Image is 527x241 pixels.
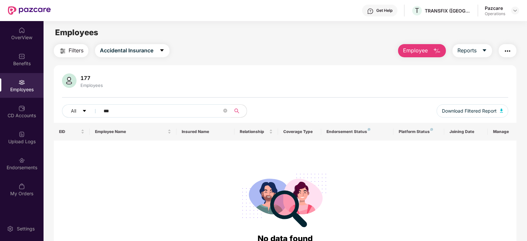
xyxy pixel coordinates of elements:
[415,7,419,14] span: T
[368,128,370,131] img: svg+xml;base64,PHN2ZyB4bWxucz0iaHR0cDovL3d3dy53My5vcmcvMjAwMC9zdmciIHdpZHRoPSI4IiBoZWlnaHQ9IjgiIH...
[398,44,446,57] button: Employee
[485,5,505,11] div: Pazcare
[71,107,76,115] span: All
[69,46,83,55] span: Filters
[403,46,428,55] span: Employee
[452,44,492,57] button: Reportscaret-down
[237,166,332,232] img: svg+xml;base64,PHN2ZyB4bWxucz0iaHR0cDovL3d3dy53My5vcmcvMjAwMC9zdmciIHdpZHRoPSIyODgiIGhlaWdodD0iMj...
[8,6,51,15] img: New Pazcare Logo
[278,123,322,141] th: Coverage Type
[488,123,517,141] th: Manage
[367,8,374,14] img: svg+xml;base64,PHN2ZyBpZD0iSGVscC0zMngzMiIgeG1sbnM9Imh0dHA6Ly93d3cudzMub3JnLzIwMDAvc3ZnIiB3aWR0aD...
[504,47,511,55] img: svg+xml;base64,PHN2ZyB4bWxucz0iaHR0cDovL3d3dy53My5vcmcvMjAwMC9zdmciIHdpZHRoPSIyNCIgaGVpZ2h0PSIyNC...
[54,123,90,141] th: EID
[95,129,166,134] span: Employee Name
[79,75,104,81] div: 177
[430,128,433,131] img: svg+xml;base64,PHN2ZyB4bWxucz0iaHR0cDovL3d3dy53My5vcmcvMjAwMC9zdmciIHdpZHRoPSI4IiBoZWlnaHQ9IjgiIH...
[442,107,497,115] span: Download Filtered Report
[100,46,153,55] span: Accidental Insurance
[240,129,268,134] span: Relationship
[18,183,25,190] img: svg+xml;base64,PHN2ZyBpZD0iTXlfT3JkZXJzIiBkYXRhLW5hbWU9Ik15IE9yZGVycyIgeG1sbnM9Imh0dHA6Ly93d3cudz...
[485,11,505,16] div: Operations
[444,123,488,141] th: Joining Date
[18,131,25,138] img: svg+xml;base64,PHN2ZyBpZD0iVXBsb2FkX0xvZ3MiIGRhdGEtbmFtZT0iVXBsb2FkIExvZ3MiIHhtbG5zPSJodHRwOi8vd3...
[79,83,104,88] div: Employees
[55,28,98,37] span: Employees
[234,123,278,141] th: Relationship
[54,44,88,57] button: Filters
[18,53,25,60] img: svg+xml;base64,PHN2ZyBpZD0iQmVuZWZpdHMiIHhtbG5zPSJodHRwOi8vd3d3LnczLm9yZy8yMDAwL3N2ZyIgd2lkdGg9Ij...
[59,47,67,55] img: svg+xml;base64,PHN2ZyB4bWxucz0iaHR0cDovL3d3dy53My5vcmcvMjAwMC9zdmciIHdpZHRoPSIyNCIgaGVpZ2h0PSIyNC...
[15,226,37,232] div: Settings
[18,157,25,164] img: svg+xml;base64,PHN2ZyBpZD0iRW5kb3JzZW1lbnRzIiB4bWxucz0iaHR0cDovL3d3dy53My5vcmcvMjAwMC9zdmciIHdpZH...
[512,8,518,13] img: svg+xml;base64,PHN2ZyBpZD0iRHJvcGRvd24tMzJ4MzIiIHhtbG5zPSJodHRwOi8vd3d3LnczLm9yZy8yMDAwL3N2ZyIgd2...
[433,47,441,55] img: svg+xml;base64,PHN2ZyB4bWxucz0iaHR0cDovL3d3dy53My5vcmcvMjAwMC9zdmciIHhtbG5zOnhsaW5rPSJodHRwOi8vd3...
[18,79,25,86] img: svg+xml;base64,PHN2ZyBpZD0iRW1wbG95ZWVzIiB4bWxucz0iaHR0cDovL3d3dy53My5vcmcvMjAwMC9zdmciIHdpZHRoPS...
[90,123,176,141] th: Employee Name
[223,109,227,113] span: close-circle
[18,27,25,34] img: svg+xml;base64,PHN2ZyBpZD0iSG9tZSIgeG1sbnM9Imh0dHA6Ly93d3cudzMub3JnLzIwMDAvc3ZnIiB3aWR0aD0iMjAiIG...
[376,8,392,13] div: Get Help
[95,44,170,57] button: Accidental Insurancecaret-down
[231,108,243,114] span: search
[159,48,165,54] span: caret-down
[425,8,471,14] div: TRANSFIX ([GEOGRAPHIC_DATA]) PRIVATE LIMITED
[82,109,87,114] span: caret-down
[500,109,503,113] img: svg+xml;base64,PHN2ZyB4bWxucz0iaHR0cDovL3d3dy53My5vcmcvMjAwMC9zdmciIHhtbG5zOnhsaW5rPSJodHRwOi8vd3...
[18,105,25,112] img: svg+xml;base64,PHN2ZyBpZD0iQ0RfQWNjb3VudHMiIGRhdGEtbmFtZT0iQ0QgQWNjb3VudHMiIHhtbG5zPSJodHRwOi8vd3...
[326,129,388,134] div: Endorsement Status
[399,129,439,134] div: Platform Status
[62,104,102,118] button: Allcaret-down
[482,48,487,54] span: caret-down
[437,104,509,118] button: Download Filtered Report
[62,73,77,88] img: svg+xml;base64,PHN2ZyB4bWxucz0iaHR0cDovL3d3dy53My5vcmcvMjAwMC9zdmciIHhtbG5zOnhsaW5rPSJodHRwOi8vd3...
[231,104,247,118] button: search
[176,123,234,141] th: Insured Name
[223,108,227,114] span: close-circle
[457,46,477,55] span: Reports
[7,226,14,232] img: svg+xml;base64,PHN2ZyBpZD0iU2V0dGluZy0yMHgyMCIgeG1sbnM9Imh0dHA6Ly93d3cudzMub3JnLzIwMDAvc3ZnIiB3aW...
[59,129,80,134] span: EID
